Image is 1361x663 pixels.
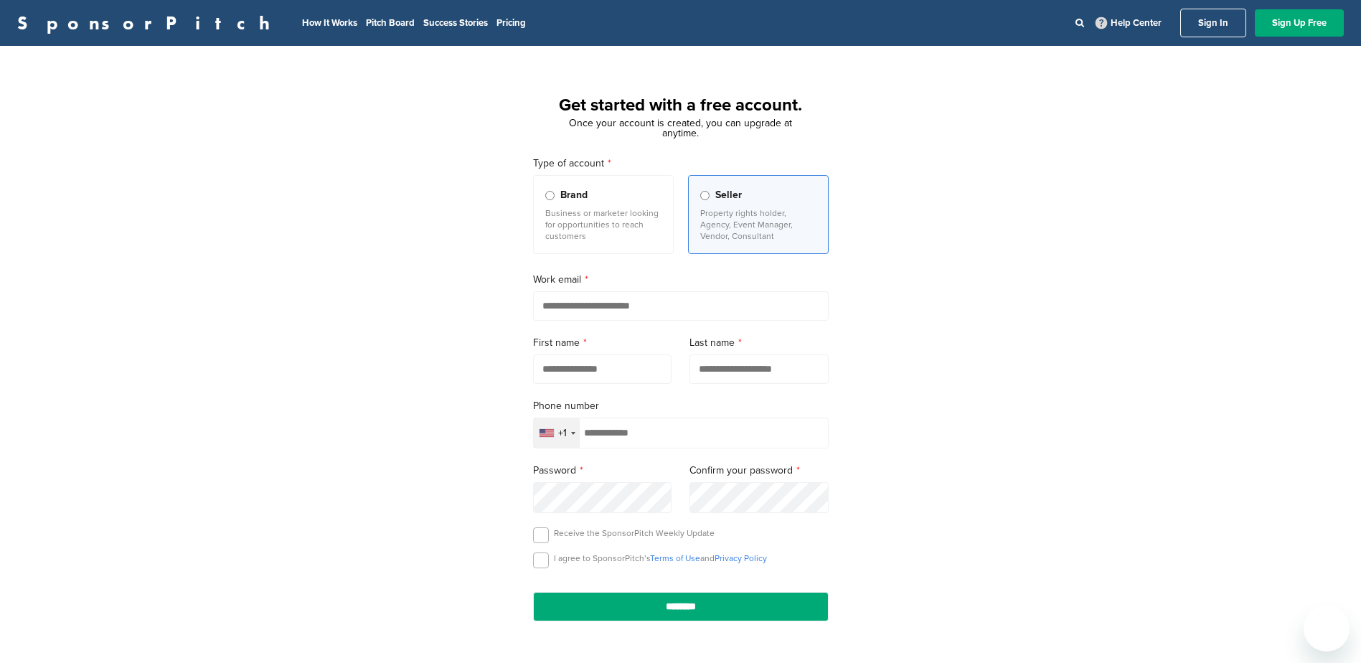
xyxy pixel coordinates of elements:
[423,17,488,29] a: Success Stories
[533,272,829,288] label: Work email
[569,117,792,139] span: Once your account is created, you can upgrade at anytime.
[689,463,829,479] label: Confirm your password
[1255,9,1344,37] a: Sign Up Free
[1180,9,1246,37] a: Sign In
[554,527,715,539] p: Receive the SponsorPitch Weekly Update
[700,207,816,242] p: Property rights holder, Agency, Event Manager, Vendor, Consultant
[516,93,846,118] h1: Get started with a free account.
[533,398,829,414] label: Phone number
[715,553,767,563] a: Privacy Policy
[533,463,672,479] label: Password
[545,191,555,200] input: Brand Business or marketer looking for opportunities to reach customers
[17,14,279,32] a: SponsorPitch
[545,207,661,242] p: Business or marketer looking for opportunities to reach customers
[1304,606,1350,652] iframe: Button to launch messaging window
[715,187,742,203] span: Seller
[533,156,829,171] label: Type of account
[496,17,526,29] a: Pricing
[700,191,710,200] input: Seller Property rights holder, Agency, Event Manager, Vendor, Consultant
[302,17,357,29] a: How It Works
[554,552,767,564] p: I agree to SponsorPitch’s and
[650,553,700,563] a: Terms of Use
[689,335,829,351] label: Last name
[558,428,567,438] div: +1
[534,418,580,448] div: Selected country
[366,17,415,29] a: Pitch Board
[1093,14,1164,32] a: Help Center
[533,335,672,351] label: First name
[560,187,588,203] span: Brand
